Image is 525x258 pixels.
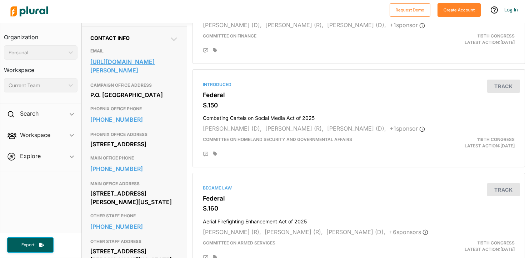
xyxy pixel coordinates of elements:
span: [PERSON_NAME] (D), [203,125,262,132]
a: [PHONE_NUMBER] [90,221,178,232]
button: Request Demo [390,3,430,17]
span: Contact Info [90,35,130,41]
span: Committee on Homeland Security and Governmental Affairs [203,137,352,142]
span: + 6 sponsor s [389,228,428,236]
span: 119th Congress [477,33,515,39]
h3: Federal [203,195,515,202]
h4: Aerial Firefighting Enhancement Act of 2025 [203,215,515,225]
div: Introduced [203,81,515,88]
div: P.O. [GEOGRAPHIC_DATA] [90,90,178,100]
div: Add tags [213,151,217,156]
div: [STREET_ADDRESS] [90,139,178,150]
h2: Search [20,110,39,117]
h3: PHOENIX OFFICE ADDRESS [90,130,178,139]
div: Current Team [9,82,66,89]
span: + 1 sponsor [390,21,425,29]
a: Create Account [437,6,481,13]
span: [PERSON_NAME] (D), [327,125,386,132]
h3: MAIN OFFICE PHONE [90,154,178,162]
h3: CAMPAIGN OFFICE ADDRESS [90,81,178,90]
span: [PERSON_NAME] (R), [265,125,324,132]
a: [URL][DOMAIN_NAME][PERSON_NAME] [90,56,178,76]
div: Latest Action: [DATE] [412,33,520,46]
span: [PERSON_NAME] (R), [203,228,261,236]
span: [PERSON_NAME] (R), [265,21,324,29]
div: Became Law [203,185,515,191]
h3: OTHER STAFF PHONE [90,212,178,220]
div: Latest Action: [DATE] [412,240,520,253]
a: [PHONE_NUMBER] [90,163,178,174]
h3: Federal [203,91,515,98]
span: [PERSON_NAME] (D), [203,21,262,29]
span: + 1 sponsor [390,125,425,132]
h4: Combating Cartels on Social Media Act of 2025 [203,112,515,121]
button: Track [487,80,520,93]
span: [PERSON_NAME] (D), [326,228,385,236]
span: 119th Congress [477,240,515,246]
a: Log In [504,6,518,13]
h3: OTHER STAFF ADDRESS [90,237,178,246]
h3: Organization [4,27,77,42]
button: Export [7,237,54,253]
span: Committee on Finance [203,33,256,39]
h3: S.160 [203,205,515,212]
button: Track [487,183,520,196]
h3: MAIN OFFICE ADDRESS [90,179,178,188]
a: Request Demo [390,6,430,13]
h3: PHOENIX OFFICE PHONE [90,105,178,113]
h3: Workspace [4,60,77,75]
div: Add Position Statement [203,48,209,54]
div: Add Position Statement [203,151,209,157]
h3: EMAIL [90,47,178,55]
div: Latest Action: [DATE] [412,136,520,149]
span: [PERSON_NAME] (R), [265,228,323,236]
span: Committee on Armed Services [203,240,275,246]
div: Add tags [213,48,217,53]
button: Create Account [437,3,481,17]
span: Export [16,242,39,248]
div: [STREET_ADDRESS][PERSON_NAME][US_STATE] [90,188,178,207]
div: Personal [9,49,66,56]
span: 119th Congress [477,137,515,142]
span: [PERSON_NAME] (D), [327,21,386,29]
a: [PHONE_NUMBER] [90,114,178,125]
h3: S.150 [203,102,515,109]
